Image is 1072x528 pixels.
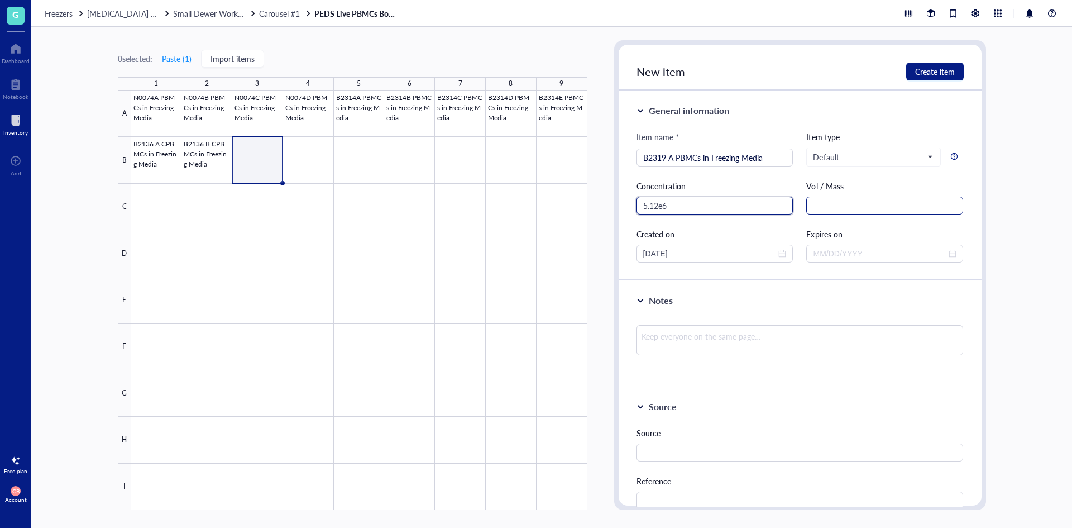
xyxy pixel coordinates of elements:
a: [MEDICAL_DATA] Storage ([PERSON_NAME]/[PERSON_NAME]) [87,8,171,18]
span: [MEDICAL_DATA] Storage ([PERSON_NAME]/[PERSON_NAME]) [87,8,310,19]
a: Freezers [45,8,85,18]
div: 7 [458,77,462,91]
div: Item type [806,131,963,143]
div: G [118,370,131,417]
div: C [118,184,131,230]
div: Add [11,170,21,177]
span: Small Dewer Working Storage [173,8,276,19]
a: Inventory [3,111,28,136]
div: 8 [509,77,513,91]
div: 1 [154,77,158,91]
div: Expires on [806,228,963,240]
div: H [118,417,131,463]
div: B [118,137,131,183]
div: Reference [636,475,964,487]
button: Create item [906,63,964,80]
div: Free plan [4,468,27,474]
div: 6 [408,77,411,91]
div: D [118,230,131,277]
a: Dashboard [2,40,30,64]
div: Notebook [3,93,28,100]
div: 3 [255,77,259,91]
div: E [118,277,131,324]
span: Import items [210,54,255,63]
div: Source [649,400,677,413]
span: Create item [915,67,955,76]
button: Import items [201,50,264,68]
div: Item name [636,131,679,143]
span: Freezers [45,8,73,19]
a: Notebook [3,75,28,100]
span: Carousel #1 [259,8,300,19]
div: Account [5,496,27,503]
div: Source [636,427,964,439]
input: MM/DD/YYYY [643,248,777,260]
div: Created on [636,228,793,240]
button: Paste (1) [161,50,192,68]
div: Notes [649,294,673,307]
span: New item [636,64,685,79]
div: 5 [357,77,361,91]
div: Dashboard [2,58,30,64]
a: Small Dewer Working StorageCarousel #1 [173,8,312,18]
a: PEDS Live PBMCs Box #55 [314,8,398,18]
div: Inventory [3,129,28,136]
div: A [118,91,131,137]
span: Default [813,152,932,162]
div: 2 [205,77,209,91]
div: General information [649,104,729,117]
span: G [12,7,19,21]
div: 9 [559,77,563,91]
span: CB [12,488,20,494]
input: MM/DD/YYYY [813,248,946,260]
div: 4 [306,77,310,91]
div: F [118,324,131,370]
div: Vol / Mass [806,180,963,192]
div: 0 selected: [118,53,152,65]
div: Concentration [636,180,793,192]
div: I [118,464,131,510]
